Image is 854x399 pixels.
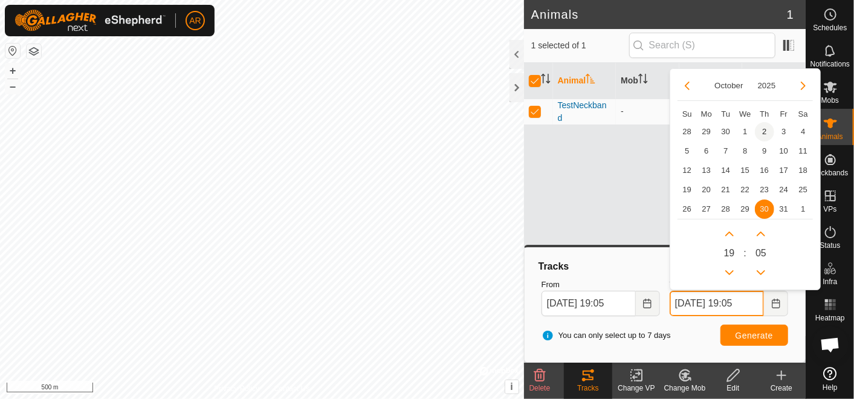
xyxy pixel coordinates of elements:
button: – [5,79,20,94]
button: Choose Date [636,291,660,316]
td: 7 [716,141,736,161]
a: Help [806,362,854,396]
td: 3 [774,122,794,141]
th: Animal [553,63,616,99]
p-button: Previous Hour [720,263,739,282]
span: 19 [724,246,735,261]
div: - [621,105,674,118]
div: Change Mob [661,383,709,394]
td: 1 [736,122,755,141]
span: Status [820,242,840,249]
td: 6 [697,141,716,161]
span: Tu [722,109,731,118]
td: 9 [755,141,774,161]
span: 25 [794,180,813,199]
p-sorticon: Activate to sort [638,76,648,85]
th: Mob [616,63,679,99]
span: Schedules [813,24,847,31]
span: 30 [716,122,736,141]
button: Next Month [794,76,813,96]
div: Choose Date [670,68,821,291]
td: 5 [678,141,697,161]
div: Open chat [812,326,849,363]
span: 17 [774,161,794,180]
button: Map Layers [27,44,41,59]
span: 13 [697,161,716,180]
span: AR [189,15,201,27]
td: 12 [678,161,697,180]
td: 20 [697,180,716,199]
button: i [505,380,519,394]
td: 21 [716,180,736,199]
div: Tracks [564,383,612,394]
span: 14 [716,161,736,180]
span: 0 5 [755,246,766,261]
td: 16 [755,161,774,180]
button: Generate [720,325,788,346]
img: Gallagher Logo [15,10,166,31]
span: VPs [823,206,836,213]
p-sorticon: Activate to sort [541,76,551,85]
span: 31 [774,199,794,219]
td: 11 [794,141,813,161]
div: Change VP [612,383,661,394]
span: Su [682,109,692,118]
p-button: Previous Minute [751,263,771,282]
h2: Animals [531,7,787,22]
span: Animals [817,133,843,140]
td: 26 [678,199,697,219]
span: 28 [678,122,697,141]
span: 29 [736,199,755,219]
span: Notifications [810,60,850,68]
div: Edit [709,383,757,394]
span: Neckbands [812,169,848,177]
input: Search (S) [629,33,775,58]
button: Choose Month [710,79,748,92]
th: Last Updated [742,63,806,99]
label: From [542,279,660,291]
td: 19 [678,180,697,199]
span: TestNeckband [558,99,612,125]
td: 24 [774,180,794,199]
span: 1 selected of 1 [531,39,629,52]
button: Choose Year [753,79,781,92]
div: Create [757,383,806,394]
span: You can only select up to 7 days [542,329,671,342]
a: Privacy Policy [214,383,259,394]
span: 30 [755,199,774,219]
td: 8 [736,141,755,161]
td: 15 [736,161,755,180]
td: 27 [697,199,716,219]
button: Choose Date [764,291,788,316]
span: 1 [794,199,813,219]
span: Mo [701,109,712,118]
span: Fr [780,109,788,118]
div: Tracks [537,259,793,274]
span: Infra [823,278,837,285]
span: 1 [787,5,794,24]
button: Previous Month [678,76,697,96]
span: 18 [794,161,813,180]
p-button: Next Minute [751,224,771,244]
th: VP [679,63,743,99]
span: Delete [529,384,551,392]
td: 28 [716,199,736,219]
span: Sa [798,109,808,118]
span: i [510,381,513,392]
span: Generate [736,331,773,340]
td: 23 [755,180,774,199]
